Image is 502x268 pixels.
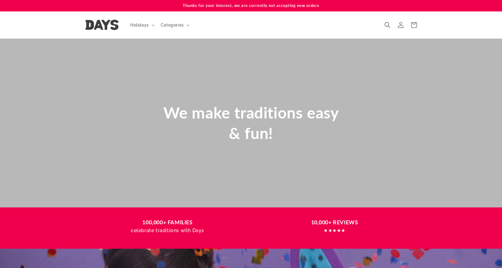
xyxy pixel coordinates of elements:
[90,226,245,235] p: celebrate traditions with Days
[127,19,157,31] summary: Holidays
[130,22,149,28] span: Holidays
[257,218,412,226] h3: 10,000+ REVIEWS
[161,22,184,28] span: Categories
[163,103,339,142] span: We make traditions easy & fun!
[381,18,394,32] summary: Search
[257,226,412,235] p: ★★★★★
[90,218,245,226] h3: 100,000+ FAMILIES
[85,20,118,30] img: Days United
[157,19,192,31] summary: Categories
